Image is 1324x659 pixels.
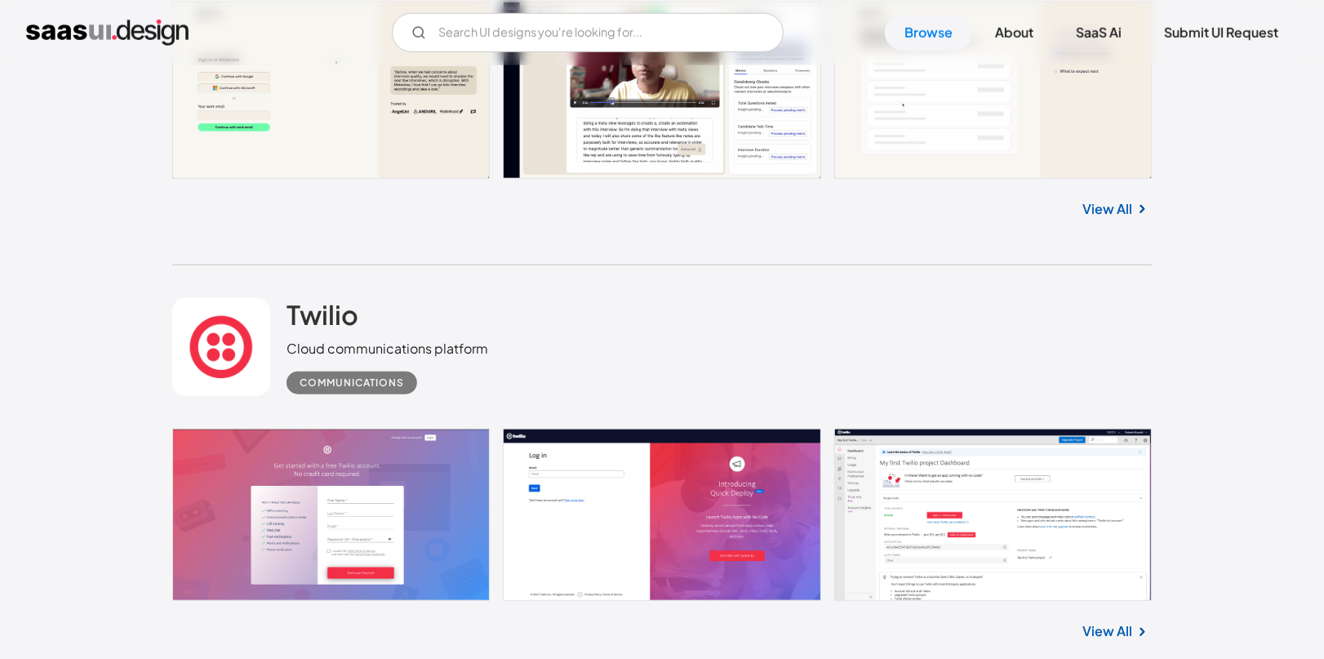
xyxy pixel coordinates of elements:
a: View All [1082,621,1132,641]
a: home [26,20,189,46]
a: Twilio [287,298,358,339]
a: Browse [885,15,972,51]
h2: Twilio [287,298,358,331]
form: Email Form [392,13,784,52]
a: Submit UI Request [1144,15,1298,51]
a: SaaS Ai [1056,15,1141,51]
div: Communications [300,373,404,393]
a: About [975,15,1053,51]
div: Cloud communications platform [287,339,488,358]
input: Search UI designs you're looking for... [392,13,784,52]
a: View All [1082,199,1132,219]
